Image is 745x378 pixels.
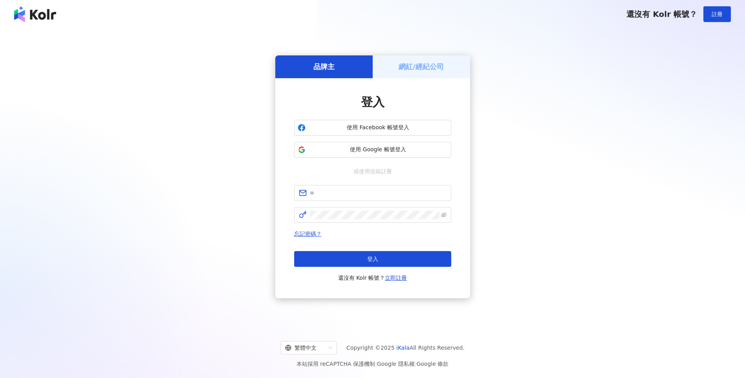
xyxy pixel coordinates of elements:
img: logo [14,6,56,22]
a: 立即註冊 [385,275,407,281]
span: | [415,361,417,367]
span: | [375,361,377,367]
a: iKala [396,345,410,351]
a: 忘記密碼？ [294,231,322,237]
span: eye-invisible [441,212,447,218]
span: 登入 [361,95,384,109]
span: Copyright © 2025 All Rights Reserved. [346,343,465,352]
h5: 網紅/經紀公司 [399,62,444,72]
button: 註冊 [703,6,731,22]
button: 登入 [294,251,451,267]
span: 本站採用 reCAPTCHA 保護機制 [297,359,448,369]
span: 或使用信箱註冊 [348,167,397,176]
span: 還沒有 Kolr 帳號？ [626,9,697,19]
span: 使用 Google 帳號登入 [309,146,448,154]
button: 使用 Google 帳號登入 [294,142,451,158]
span: 還沒有 Kolr 帳號？ [338,273,407,283]
span: 登入 [367,256,378,262]
a: Google 隱私權 [377,361,415,367]
span: 使用 Facebook 帳號登入 [309,124,448,132]
span: 註冊 [712,11,723,17]
button: 使用 Facebook 帳號登入 [294,120,451,136]
div: 繁體中文 [285,341,325,354]
a: Google 條款 [416,361,448,367]
h5: 品牌主 [313,62,335,72]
